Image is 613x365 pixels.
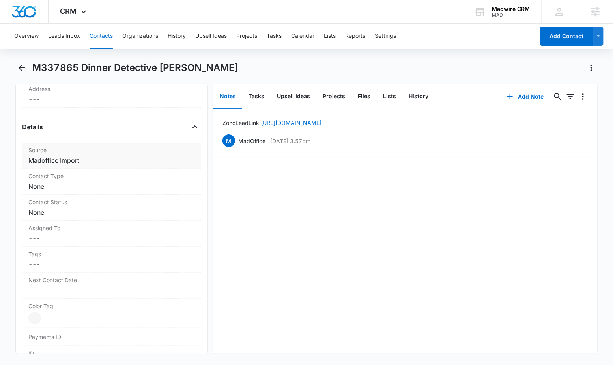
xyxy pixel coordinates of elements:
[28,234,195,243] dd: ---
[32,62,238,74] h1: M337865 Dinner Detective [PERSON_NAME]
[168,24,186,49] button: History
[22,169,201,195] div: Contact TypeNone
[236,24,257,49] button: Projects
[22,221,201,247] div: Assigned To---
[492,12,530,18] div: account id
[492,6,530,12] div: account name
[375,24,396,49] button: Settings
[28,250,195,258] label: Tags
[551,90,564,103] button: Search...
[324,24,336,49] button: Lists
[28,198,195,206] label: Contact Status
[22,143,201,169] div: SourceMadoffice Import
[22,273,201,299] div: Next Contact Date---
[28,276,195,284] label: Next Contact Date
[189,121,201,133] button: Close
[28,260,195,269] dd: ---
[377,84,402,109] button: Lists
[28,333,70,341] dt: Payments ID
[22,122,43,132] h4: Details
[242,84,271,109] button: Tasks
[48,24,80,49] button: Leads Inbox
[22,299,201,328] div: Color Tag
[267,24,282,49] button: Tasks
[28,182,195,191] dd: None
[564,90,577,103] button: Filters
[222,134,235,147] span: M
[213,84,242,109] button: Notes
[22,195,201,221] div: Contact StatusNone
[122,24,158,49] button: Organizations
[316,84,351,109] button: Projects
[14,24,39,49] button: Overview
[222,119,321,127] p: Zoho Lead Link:
[28,286,195,295] dd: ---
[195,24,227,49] button: Upsell Ideas
[345,24,365,49] button: Reports
[351,84,377,109] button: Files
[28,208,195,217] dd: None
[28,349,195,358] dt: ID
[28,302,195,310] label: Color Tag
[22,328,201,346] div: Payments ID
[28,172,195,180] label: Contact Type
[402,84,435,109] button: History
[28,224,195,232] label: Assigned To
[60,7,77,15] span: CRM
[577,90,589,103] button: Overflow Menu
[22,247,201,273] div: Tags---
[238,137,265,145] p: MadOffice
[90,24,113,49] button: Contacts
[270,137,310,145] p: [DATE] 3:57pm
[261,119,321,126] a: [URL][DOMAIN_NAME]
[28,156,195,165] dd: Madoffice Import
[28,146,195,154] label: Source
[28,95,195,104] dd: ---
[585,61,598,74] button: Actions
[15,61,28,74] button: Back
[22,82,201,108] div: Address---
[499,87,551,106] button: Add Note
[540,27,593,46] button: Add Contact
[291,24,314,49] button: Calendar
[28,85,195,93] label: Address
[271,84,316,109] button: Upsell Ideas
